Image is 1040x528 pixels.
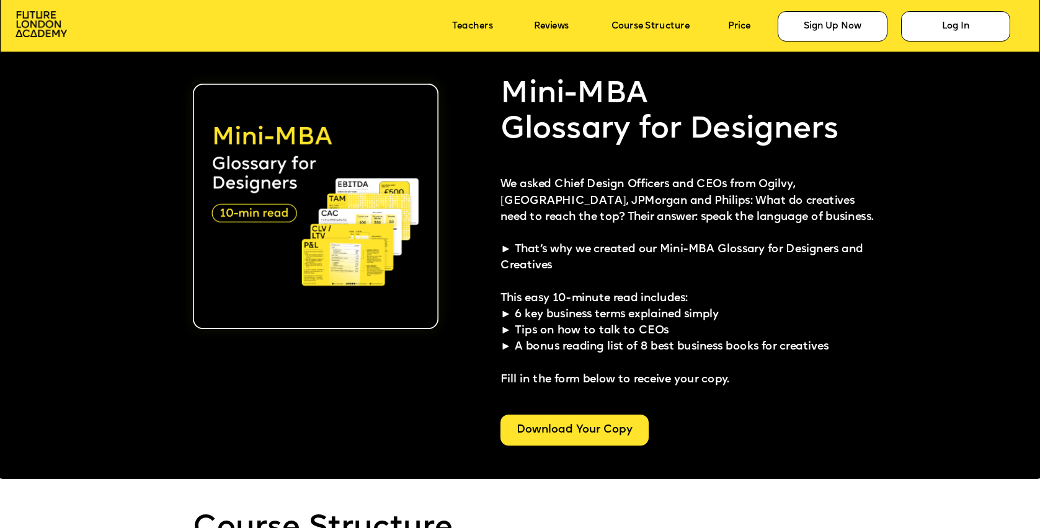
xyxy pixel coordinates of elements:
img: image-aac980e9-41de-4c2d-a048-f29dd30a0068.png [16,11,68,38]
span: Mini-MBA [500,79,647,110]
span: We asked Chief Design Officers and CEOs from Ogilvy, [GEOGRAPHIC_DATA], JPMorgan and Philips: Wha... [500,179,873,271]
a: Course Structure [611,21,690,31]
a: Teachers [452,21,493,31]
a: Reviews [534,21,569,31]
a: Price [728,21,750,31]
span: This easy 10-minute read includes: ► 6 key business terms explained simply ► Tips on how to talk ... [500,293,829,385]
span: Glossary for Designers [500,114,838,146]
